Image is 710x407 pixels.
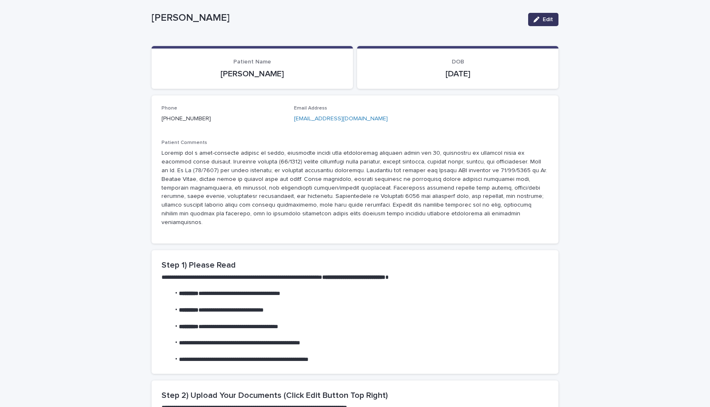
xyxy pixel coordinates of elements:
[162,116,211,122] a: [PHONE_NUMBER]
[294,116,388,122] a: [EMAIL_ADDRESS][DOMAIN_NAME]
[152,12,521,24] p: [PERSON_NAME]
[162,390,548,400] h2: Step 2) Upload Your Documents (Click Edit Button Top Right)
[162,69,343,79] p: [PERSON_NAME]
[294,106,327,111] span: Email Address
[162,260,548,270] h2: Step 1) Please Read
[162,106,177,111] span: Phone
[367,69,548,79] p: [DATE]
[543,17,553,22] span: Edit
[452,59,464,65] span: DOB
[528,13,558,26] button: Edit
[233,59,271,65] span: Patient Name
[162,140,207,145] span: Patient Comments
[162,149,548,227] p: Loremip dol s amet-consecte adipisc el seddo, eiusmodte incidi utla etdoloremag aliquaen admin ve...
